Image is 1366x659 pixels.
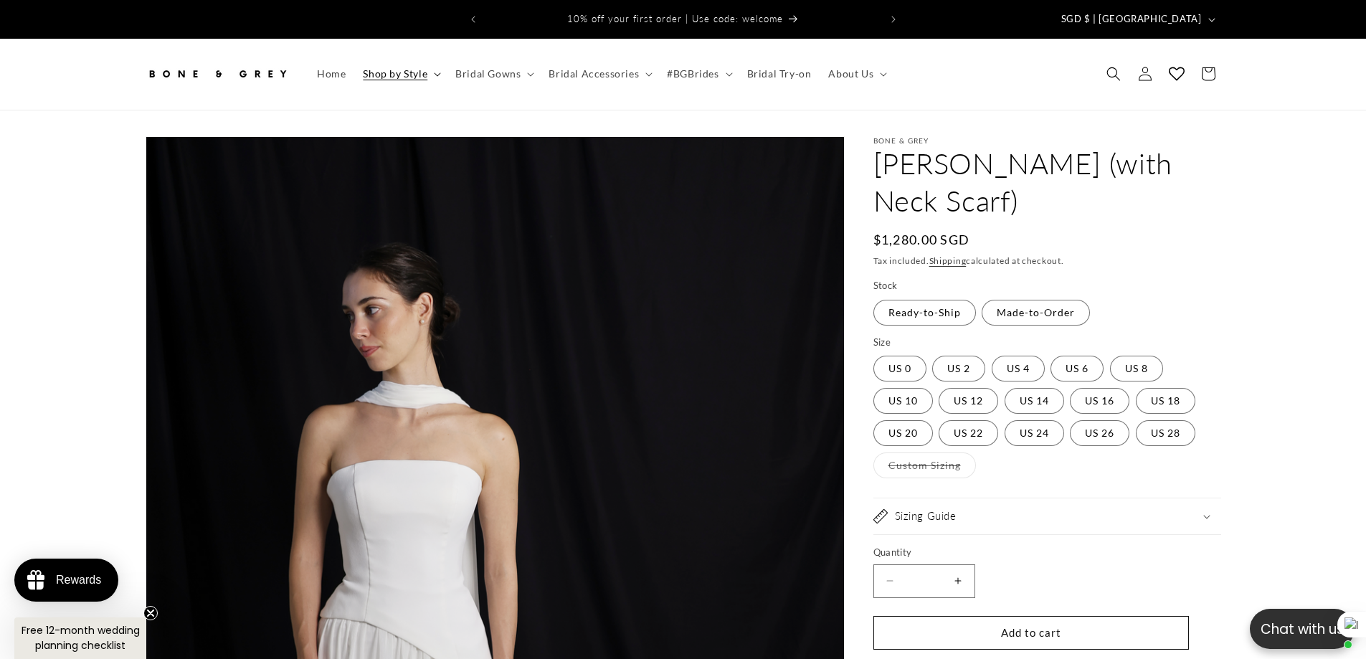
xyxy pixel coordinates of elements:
span: $1,280.00 SGD [873,230,970,250]
button: SGD $ | [GEOGRAPHIC_DATA] [1053,6,1221,33]
label: US 16 [1070,388,1129,414]
label: US 12 [939,388,998,414]
span: Bridal Accessories [549,67,639,80]
a: Home [308,59,354,89]
label: US 10 [873,388,933,414]
button: Add to cart [873,616,1189,650]
p: Chat with us [1250,619,1355,640]
button: Close teaser [143,606,158,620]
a: Bridal Try-on [739,59,820,89]
label: US 24 [1005,420,1064,446]
span: 10% off your first order | Use code: welcome [567,13,783,24]
label: US 8 [1110,356,1163,381]
label: US 18 [1136,388,1195,414]
summary: About Us [820,59,893,89]
p: Bone & Grey [873,136,1221,145]
summary: Shop by Style [354,59,447,89]
label: US 2 [932,356,985,381]
div: Tax included. calculated at checkout. [873,254,1221,268]
span: #BGBrides [667,67,718,80]
h1: [PERSON_NAME] (with Neck Scarf) [873,145,1221,219]
h2: Sizing Guide [895,509,957,523]
a: Shipping [929,255,967,266]
button: Previous announcement [457,6,489,33]
span: Bridal Gowns [455,67,521,80]
button: Open chatbox [1250,609,1355,649]
label: Ready-to-Ship [873,300,976,326]
span: Home [317,67,346,80]
span: About Us [828,67,873,80]
span: SGD $ | [GEOGRAPHIC_DATA] [1061,12,1202,27]
summary: #BGBrides [658,59,738,89]
a: Bone and Grey Bridal [140,53,294,95]
label: US 28 [1136,420,1195,446]
label: Made-to-Order [982,300,1090,326]
label: US 22 [939,420,998,446]
label: US 26 [1070,420,1129,446]
span: Shop by Style [363,67,427,80]
button: Next announcement [878,6,909,33]
label: US 4 [992,356,1045,381]
summary: Bridal Gowns [447,59,540,89]
label: Custom Sizing [873,452,976,478]
summary: Search [1098,58,1129,90]
span: Free 12-month wedding planning checklist [22,623,140,653]
legend: Stock [873,279,899,293]
label: US 14 [1005,388,1064,414]
div: Rewards [56,574,101,587]
label: Quantity [873,546,1189,560]
label: US 0 [873,356,926,381]
summary: Bridal Accessories [540,59,658,89]
div: Free 12-month wedding planning checklistClose teaser [14,617,146,659]
legend: Size [873,336,893,350]
span: Bridal Try-on [747,67,812,80]
label: US 20 [873,420,933,446]
img: Bone and Grey Bridal [146,58,289,90]
summary: Sizing Guide [873,498,1221,534]
label: US 6 [1050,356,1104,381]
